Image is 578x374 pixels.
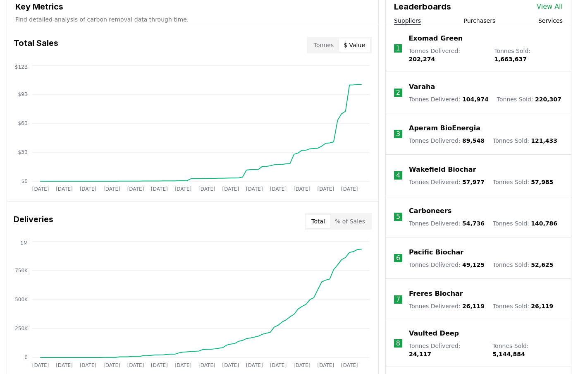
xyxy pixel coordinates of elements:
tspan: [DATE] [56,362,73,368]
h3: Total Sales [14,37,58,53]
p: Find detailed analysis of carbon removal data through time. [15,15,370,24]
tspan: 250K [15,326,28,331]
span: 1,663,637 [494,56,527,62]
p: 7 [396,295,400,304]
tspan: 500K [15,297,28,302]
span: 121,433 [531,137,557,144]
p: Tonnes Sold : [492,342,563,358]
tspan: 1M [20,240,28,246]
p: 8 [396,338,400,348]
a: Wakefield Biochar [409,165,476,175]
button: % of Sales [330,215,370,228]
span: 26,119 [531,303,553,309]
span: 89,548 [462,137,485,144]
tspan: [DATE] [246,362,263,368]
p: Tonnes Sold : [497,95,561,103]
tspan: [DATE] [151,362,168,368]
h3: Key Metrics [15,0,370,13]
p: Tonnes Sold : [493,219,557,228]
a: Freres Biochar [409,289,463,299]
p: Tonnes Sold : [493,137,557,145]
a: View All [537,2,563,12]
tspan: [DATE] [294,186,310,192]
tspan: $3B [18,149,28,155]
tspan: [DATE] [317,362,334,368]
p: Tonnes Delivered : [409,137,485,145]
tspan: [DATE] [127,362,144,368]
span: 24,117 [409,351,431,357]
tspan: 750K [15,268,28,273]
button: Suppliers [394,17,421,25]
tspan: $6B [18,120,28,126]
a: Vaulted Deep [409,328,459,338]
button: $ Value [339,38,370,52]
tspan: [DATE] [270,186,287,192]
tspan: [DATE] [270,362,287,368]
tspan: [DATE] [198,186,215,192]
a: Carboneers [409,206,451,216]
tspan: [DATE] [32,186,49,192]
tspan: [DATE] [341,186,358,192]
tspan: [DATE] [127,186,144,192]
span: 57,977 [462,179,485,185]
p: Tonnes Sold : [493,178,553,186]
tspan: [DATE] [222,362,239,368]
p: Tonnes Delivered : [409,342,484,358]
p: Tonnes Delivered : [409,219,485,228]
tspan: [DATE] [103,186,120,192]
tspan: 0 [24,355,28,360]
h3: Leaderboards [394,0,451,13]
span: 26,119 [462,303,485,309]
tspan: $0 [21,178,28,184]
tspan: [DATE] [246,186,263,192]
span: 52,625 [531,261,553,268]
p: Tonnes Delivered : [409,302,485,310]
span: 5,144,884 [492,351,525,357]
span: 54,736 [462,220,485,227]
p: 6 [396,253,400,263]
button: Services [538,17,563,25]
button: Purchasers [464,17,496,25]
p: Tonnes Sold : [494,47,563,63]
tspan: [DATE] [103,362,120,368]
p: 5 [396,212,400,222]
tspan: [DATE] [198,362,215,368]
span: 202,274 [408,56,435,62]
p: Tonnes Sold : [493,261,553,269]
a: Varaha [409,82,435,92]
span: 57,985 [531,179,553,185]
p: Tonnes Delivered : [409,261,485,269]
p: Tonnes Delivered : [409,95,489,103]
a: Pacific Biochar [409,247,463,257]
a: Exomad Green [408,34,463,43]
tspan: [DATE] [175,362,192,368]
tspan: [DATE] [80,362,97,368]
p: 4 [396,170,400,180]
tspan: $12B [15,64,28,70]
button: Total [306,215,330,228]
p: 2 [396,88,400,98]
span: 140,786 [531,220,557,227]
p: Tonnes Sold : [493,302,553,310]
tspan: $9B [18,91,28,97]
tspan: [DATE] [222,186,239,192]
tspan: [DATE] [80,186,97,192]
span: 104,974 [462,96,489,103]
button: Tonnes [309,38,339,52]
tspan: [DATE] [151,186,168,192]
a: Aperam BioEnergia [409,123,480,133]
tspan: [DATE] [317,186,334,192]
p: Tonnes Delivered : [409,178,485,186]
tspan: [DATE] [294,362,310,368]
h3: Deliveries [14,213,53,230]
p: 1 [396,43,400,53]
span: 220,307 [535,96,561,103]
